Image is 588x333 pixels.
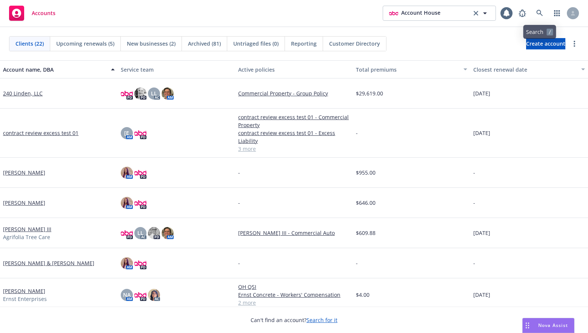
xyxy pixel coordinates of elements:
span: Archived (81) [188,40,221,48]
button: Nova Assist [522,318,574,333]
div: Closest renewal date [473,66,577,74]
span: - [238,169,240,176]
span: Clients (22) [15,40,44,48]
img: photo [121,227,133,239]
div: Active policies [238,66,350,74]
span: - [473,169,475,176]
span: [DATE] [473,291,490,299]
a: Search for it [306,316,337,324]
span: [DATE] [473,89,490,97]
span: Untriaged files (0) [233,40,279,48]
a: Create account [526,38,565,49]
span: - [356,259,358,267]
button: Closest renewal date [470,60,588,78]
button: photoAccount Houseclear selection [383,6,496,21]
span: [DATE] [473,229,490,237]
a: [PERSON_NAME] [3,169,45,176]
span: - [238,199,240,207]
img: photo [121,197,133,209]
div: Service team [121,66,232,74]
img: photo [148,227,160,239]
span: $29,619.00 [356,89,383,97]
img: photo [134,167,146,179]
span: [E [124,129,129,137]
span: [DATE] [473,129,490,137]
a: Commercial Property - Group Policy [238,89,350,97]
button: Total premiums [353,60,471,78]
a: Search [532,6,547,21]
a: [PERSON_NAME] III - Commercial Auto [238,229,350,237]
div: Drag to move [523,318,532,333]
a: clear selection [471,9,480,18]
span: Accounts [32,10,55,16]
span: Agrifolia Tree Care [3,233,50,241]
button: Active policies [235,60,353,78]
img: photo [134,197,146,209]
span: $4.00 [356,291,369,299]
span: Customer Directory [329,40,380,48]
span: Ernst Enterprises [3,295,47,303]
a: contract review excess test 01 [3,129,79,137]
img: photo [121,257,133,269]
span: - [473,199,475,207]
span: - [238,259,240,267]
span: New businesses (2) [127,40,175,48]
button: Service team [118,60,236,78]
span: NA [123,291,131,299]
a: [PERSON_NAME] [3,287,45,295]
span: Create account [526,37,565,51]
img: photo [121,87,133,100]
img: photo [148,289,160,301]
span: Account House [401,9,440,18]
div: Account name, DBA [3,66,106,74]
div: Total premiums [356,66,459,74]
a: [PERSON_NAME] & [PERSON_NAME] [3,259,94,267]
a: Accounts [6,3,58,24]
img: photo [134,127,146,139]
span: - [473,259,475,267]
a: [PERSON_NAME] III [3,225,51,233]
img: photo [389,9,398,18]
a: 2 more [238,299,350,307]
span: $646.00 [356,199,376,207]
span: Nova Assist [538,322,568,328]
span: $955.00 [356,169,376,176]
a: OH QSI [238,283,350,291]
span: Upcoming renewals (5) [56,40,114,48]
a: more [570,39,579,48]
a: Switch app [550,6,565,21]
span: $609.88 [356,229,376,237]
span: Reporting [291,40,317,48]
a: 3 more [238,145,350,153]
img: photo [134,87,146,100]
a: Ernst Concrete - Workers' Compensation [238,291,350,299]
a: 240 Linden, LLC [3,89,43,97]
img: photo [134,257,146,269]
img: photo [162,227,174,239]
span: Can't find an account? [251,316,337,324]
a: Report a Bug [515,6,530,21]
span: LL [137,229,143,237]
a: contract review excess test 01 - Excess Liability [238,129,350,145]
a: [PERSON_NAME] [3,199,45,207]
span: LL [151,89,157,97]
a: contract review excess test 01 - Commercial Property [238,113,350,129]
img: photo [162,87,174,100]
img: photo [134,289,146,301]
span: - [356,129,358,137]
img: photo [121,167,133,179]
